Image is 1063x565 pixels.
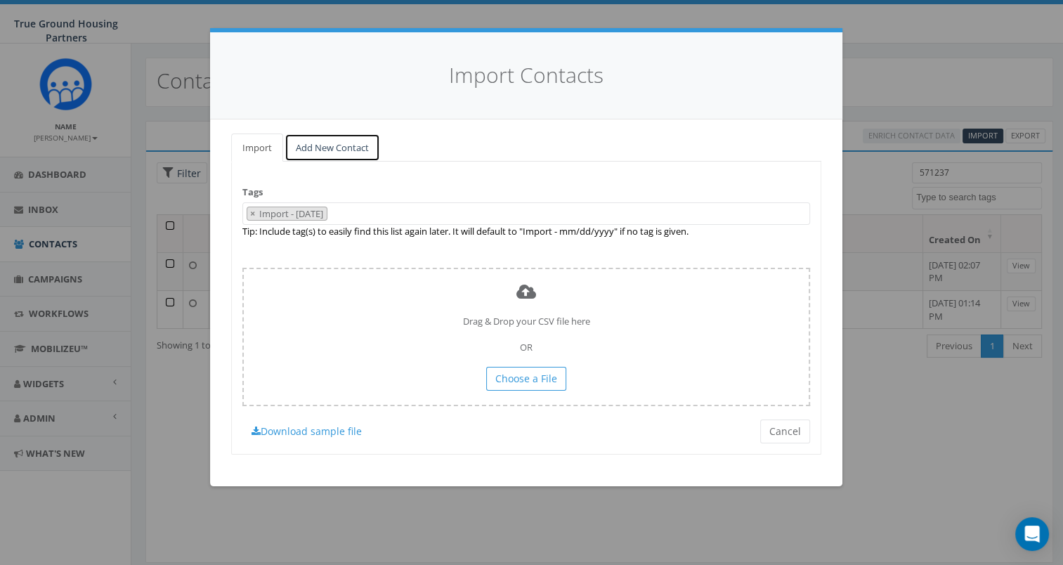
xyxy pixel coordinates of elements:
[520,341,533,353] span: OR
[331,208,338,221] textarea: Search
[242,268,810,406] div: Drag & Drop your CSV file here
[285,134,380,162] a: Add New Contact
[247,207,327,221] li: Import - 10/10/2025
[495,372,557,385] span: Choose a File
[231,134,283,162] a: Import
[231,60,821,91] h4: Import Contacts
[242,420,371,443] a: Download sample file
[250,207,255,220] span: ×
[760,420,810,443] button: Cancel
[247,207,258,221] button: Remove item
[242,186,263,199] label: Tags
[258,207,327,220] span: Import - [DATE]
[1015,517,1049,551] div: Open Intercom Messenger
[242,225,689,238] label: Tip: Include tag(s) to easily find this list again later. It will default to "Import - mm/dd/yyyy...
